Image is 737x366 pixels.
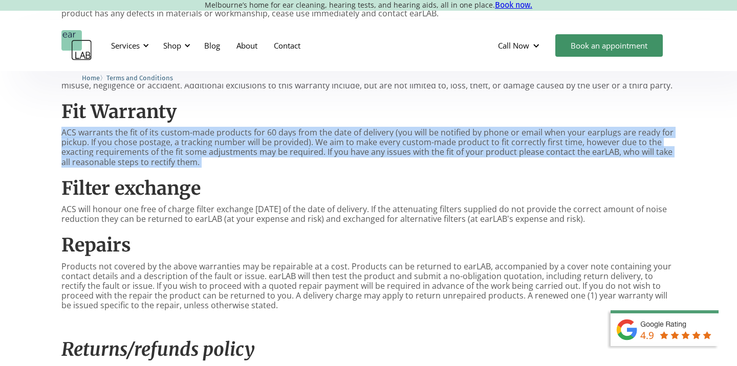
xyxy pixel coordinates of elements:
a: Contact [266,31,309,60]
span: Terms and Conditions [106,74,173,82]
div: Services [105,30,152,61]
a: Blog [196,31,228,60]
h2: Repairs [61,234,676,256]
a: Terms and Conditions [106,73,173,82]
p: ACS warrants the fit of its custom-made products for 60 days from the date of delivery (you will ... [61,128,676,167]
div: Shop [163,40,181,51]
p: ACS will honour one free of charge filter exchange [DATE] of the date of delivery. If the attenua... [61,204,676,224]
h2: Fit Warranty [61,101,676,123]
div: Call Now [490,30,550,61]
a: Home [82,73,100,82]
p: This limited warranty applies only where the products have been properly maintained in accordance... [61,71,676,90]
li: 〉 [82,73,106,83]
p: ‍ [61,318,676,328]
p: Products not covered by the above warranties may be repairable at a cost. Products can be returne... [61,262,676,311]
a: home [61,30,92,61]
span: Home [82,74,100,82]
div: Services [111,40,140,51]
h2: Filter exchange [61,177,676,199]
div: Call Now [498,40,529,51]
a: About [228,31,266,60]
a: Book an appointment [555,34,663,57]
div: Shop [157,30,193,61]
em: Returns/refunds policy [61,338,255,361]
